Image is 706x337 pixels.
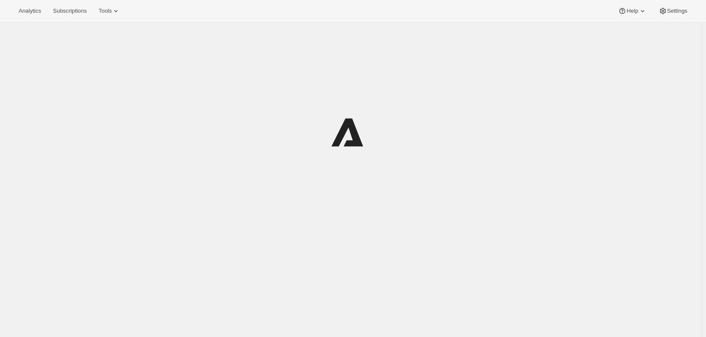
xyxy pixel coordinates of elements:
[654,5,692,17] button: Settings
[613,5,651,17] button: Help
[627,8,638,14] span: Help
[14,5,46,17] button: Analytics
[99,8,112,14] span: Tools
[53,8,87,14] span: Subscriptions
[19,8,41,14] span: Analytics
[93,5,125,17] button: Tools
[667,8,687,14] span: Settings
[48,5,92,17] button: Subscriptions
